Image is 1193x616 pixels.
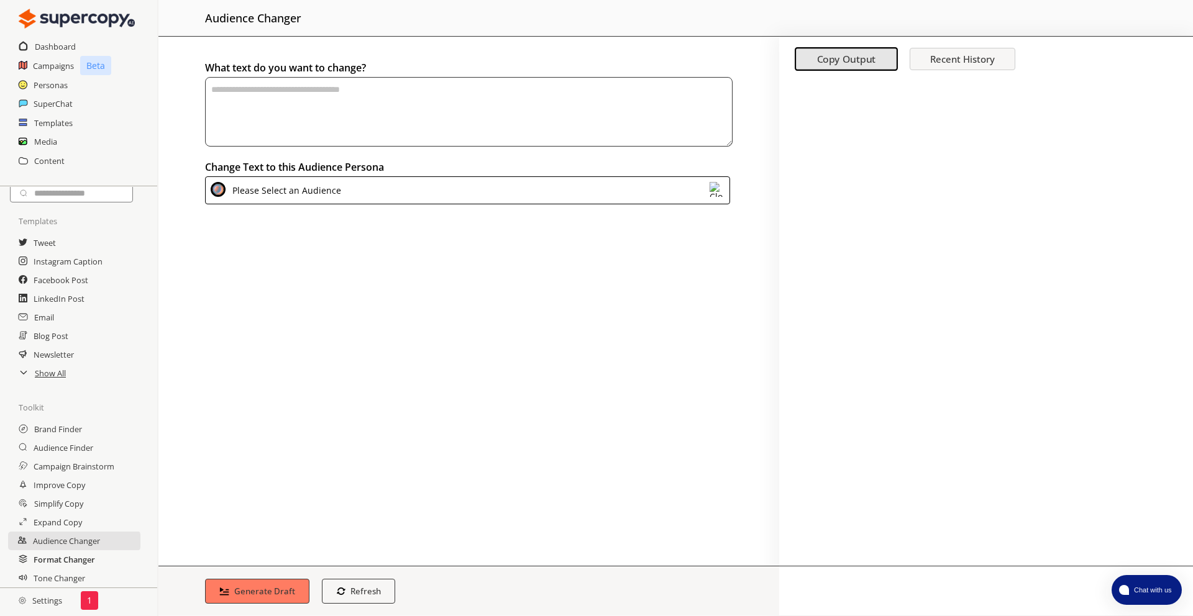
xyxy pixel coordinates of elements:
a: Instagram Caption [34,252,103,271]
a: LinkedIn Post [34,289,85,308]
a: Dashboard [35,37,76,56]
a: Show All [35,364,66,383]
a: SuperChat [34,94,73,113]
a: Audience Changer [33,532,100,550]
b: Copy Output [817,53,876,66]
h2: Change Text to this Audience Persona [205,158,733,176]
a: Tone Changer [34,569,85,587]
a: Improve Copy [34,476,85,494]
textarea: textarea-textarea [205,77,733,147]
a: Expand Copy [34,513,82,532]
a: Templates [34,114,73,132]
a: Media [34,132,57,151]
a: Campaign Brainstorm [34,457,114,476]
a: Blog Post [34,327,68,345]
img: Close [211,182,226,197]
a: Campaigns [33,57,74,75]
a: Format Changer [34,550,95,569]
span: Chat with us [1129,585,1174,595]
p: Beta [80,56,111,75]
b: Recent History [930,53,995,65]
h2: What text do you want to change? [205,58,733,77]
a: Audience Finder [34,438,93,457]
img: Close [710,182,724,197]
a: Personas [34,76,68,94]
a: Brand Finder [34,420,82,438]
h2: audience changer [205,6,301,30]
a: Facebook Post [34,271,88,289]
div: Please Select an Audience [228,182,341,199]
a: Email [34,308,54,327]
a: Tweet [34,233,56,252]
button: Recent History [910,48,1015,70]
p: 1 [87,596,92,605]
a: Newsletter [34,345,74,364]
button: Copy Output [795,48,898,71]
img: Close [19,597,26,604]
img: Close [19,6,135,31]
b: Generate Draft [234,586,295,597]
a: Content [34,152,65,170]
button: Refresh [322,579,396,604]
button: atlas-launcher [1112,575,1182,605]
b: Refresh [350,586,381,597]
a: Simplify Copy [34,494,83,513]
button: Generate Draft [205,579,309,604]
